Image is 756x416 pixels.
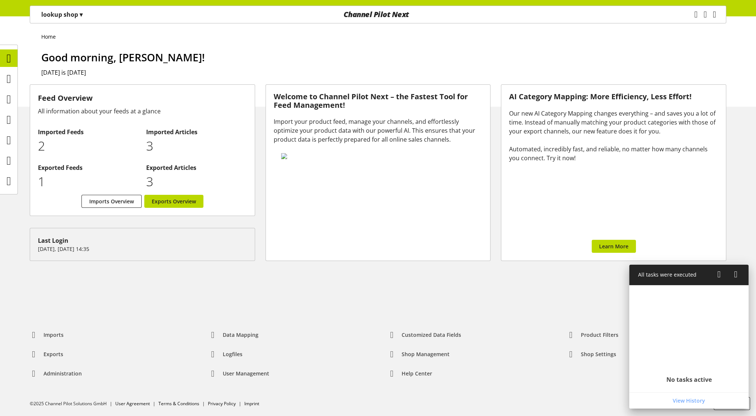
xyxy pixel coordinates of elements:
a: Help center [382,367,438,380]
p: 1 [38,172,138,191]
p: 2 [38,136,138,155]
li: ©2025 Channel Pilot Solutions GmbH [30,400,115,407]
a: Imports Overview [81,195,142,208]
h3: Welcome to Channel Pilot Next – the Fastest Tool for Feed Management! [274,93,483,109]
span: All tasks were executed [638,271,697,278]
span: Administration [44,370,82,377]
a: Customized Data Fields [382,328,467,342]
span: Logfiles [223,350,242,358]
a: Administration [24,367,88,380]
h2: Imported Feeds [38,128,138,136]
a: Learn More [592,240,636,253]
a: Exports [24,348,69,361]
a: User Agreement [115,400,150,407]
h2: Exported Feeds [38,163,138,172]
a: Shop Settings [561,348,622,361]
span: Imports [44,331,64,339]
h3: Feed Overview [38,93,247,104]
h3: AI Category Mapping: More Efficiency, Less Effort! [509,93,718,101]
span: Shop Management [402,350,450,358]
span: Product Filters [581,331,618,339]
a: User Management [203,367,275,380]
div: All information about your feeds at a glance [38,107,247,116]
span: Data Mapping [223,331,258,339]
a: View History [631,394,747,407]
span: Customized Data Fields [402,331,461,339]
p: lookup shop [41,10,83,19]
span: Good morning, [PERSON_NAME]! [41,50,205,64]
span: Imports Overview [89,197,134,205]
h2: No tasks active [666,376,712,383]
a: Logfiles [203,348,248,361]
span: View History [673,397,705,404]
span: Exports [44,350,63,358]
div: Last Login [38,236,247,245]
h2: Imported Articles [146,128,247,136]
span: Shop Settings [581,350,616,358]
span: ▾ [80,10,83,19]
nav: main navigation [30,6,726,23]
img: 78e1b9dcff1e8392d83655fcfc870417.svg [281,153,473,159]
a: Imports [24,328,70,342]
div: Our new AI Category Mapping changes everything – and saves you a lot of time. Instead of manually... [509,109,718,162]
a: Product Filters [561,328,624,342]
span: User Management [223,370,269,377]
p: 3 [146,136,247,155]
a: Privacy Policy [208,400,236,407]
h2: Exported Articles [146,163,247,172]
p: [DATE], [DATE] 14:35 [38,245,247,253]
p: 3 [146,172,247,191]
a: Data Mapping [203,328,264,342]
span: Learn More [599,242,628,250]
a: Terms & Conditions [158,400,199,407]
span: Exports Overview [152,197,196,205]
div: Import your product feed, manage your channels, and effortlessly optimize your product data with ... [274,117,483,144]
span: Help center [402,370,432,377]
h2: [DATE] is [DATE] [41,68,726,77]
a: Imprint [244,400,259,407]
a: Shop Management [382,348,456,361]
a: Exports Overview [144,195,203,208]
